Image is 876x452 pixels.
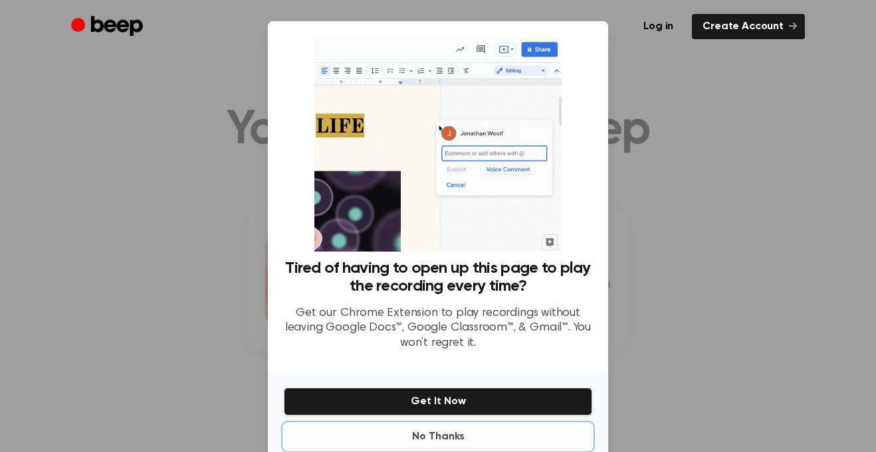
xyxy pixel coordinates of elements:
[284,388,592,415] button: Get It Now
[71,14,146,40] a: Beep
[633,14,684,39] a: Log in
[284,306,592,351] p: Get our Chrome Extension to play recordings without leaving Google Docs™, Google Classroom™, & Gm...
[314,37,561,252] img: Beep extension in action
[284,260,592,295] h3: Tired of having to open up this page to play the recording every time?
[692,14,805,39] a: Create Account
[284,423,592,450] button: No Thanks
